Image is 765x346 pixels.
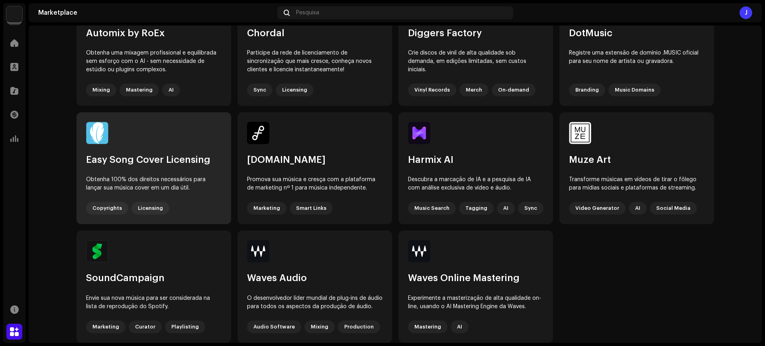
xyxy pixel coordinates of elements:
div: Waves Audio [247,272,382,284]
span: Pesquisa [296,10,319,16]
div: Playlisting [165,321,205,333]
div: AI [162,84,180,96]
div: Mixing [304,321,335,333]
div: SoundCampaign [86,272,222,284]
div: O desenvolvedor líder mundial de plug-ins de áudio para todos os aspectos da produção de áudio. [247,294,382,311]
div: Participe da rede de licenciamento de sincronização que mais cresce, conheça novos clientes e lic... [247,49,382,74]
div: Promova sua música e cresça com a plataforma de marketing nº 1 para música independente. [247,176,382,192]
div: Mastering [120,84,159,96]
img: 71bf27a5-dd94-4d93-852c-61362381b7db [6,6,22,22]
div: Chordal [247,27,382,39]
div: Envie sua nova música para ser considerada na lista de reprodução do Spotify. [86,294,222,311]
div: Mixing [86,84,116,96]
div: AI [629,202,647,215]
div: Copyrights [86,202,128,215]
div: Merch [459,84,488,96]
div: Licensing [276,84,314,96]
div: AI [451,321,469,333]
img: 70660b44-c646-4460-ae8f-61ae6fc98b65 [569,122,591,144]
div: Transforme músicas em vídeos de tirar o fôlego para mídias sociais e plataformas de streaming. [569,176,704,192]
img: 4efbf0ee-14b1-4b51-a262-405f2c1f933c [408,122,430,144]
div: Easy Song Cover Licensing [86,154,222,166]
div: Audio Software [247,321,301,333]
img: a95fe301-50de-48df-99e3-24891476c30c [86,122,108,144]
div: Marketing [86,321,126,333]
div: Music Search [408,202,456,215]
div: Experimente a masterização de alta qualidade on-line, usando o AI Mastering Engine da Waves. [408,294,543,311]
div: Obtenha uma mixagem profissional e equilibrada sem esforço com o AI - sem necessidade de estúdio ... [86,49,222,74]
div: Descubra a marcação de IA e a pesquisa de IA com análise exclusiva de vídeo e áudio. [408,176,543,192]
div: Sync [518,202,543,215]
div: Vinyl Records [408,84,456,96]
div: Marketplace [38,10,274,16]
img: 20a05f98-94d1-4337-b8f1-88de39a635b4 [408,240,430,262]
div: On-demand [492,84,535,96]
div: Sync [247,84,273,96]
div: Obtenha 100% dos direitos necessários para lançar sua música cover em um dia útil. [86,176,222,192]
div: Automix by RoEx [86,27,222,39]
div: Social Media [650,202,697,215]
div: [DOMAIN_NAME] [247,154,382,166]
img: 46c17930-3148-471f-8b2a-36717c1ad0d1 [247,122,269,144]
div: Tagging [459,202,494,215]
div: Crie discos de vinil de alta qualidade sob demanda, em edições limitadas, sem custos iniciais. [408,49,543,74]
div: Waves Online Mastering [408,272,543,284]
img: 2edc38f6-ddf5-440e-afe4-c31f39d80616 [247,240,269,262]
div: Marketing [247,202,286,215]
div: Video Generator [569,202,626,215]
div: Muze Art [569,154,704,166]
div: Licensing [131,202,169,215]
img: f6bbf7fb-1a84-49c4-ab47-0dc55801bd65 [86,240,108,262]
div: Production [338,321,380,333]
div: Diggers Factory [408,27,543,39]
div: J [739,6,752,19]
div: DotMusic [569,27,704,39]
div: Registre uma extensão de domínio .MUSIC oficial para seu nome de artista ou gravadora. [569,49,704,74]
div: Harmix AI [408,154,543,166]
div: Music Domains [608,84,661,96]
div: Mastering [408,321,447,333]
div: Branding [569,84,605,96]
div: AI [497,202,515,215]
div: Smart Links [290,202,333,215]
div: Curator [129,321,162,333]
